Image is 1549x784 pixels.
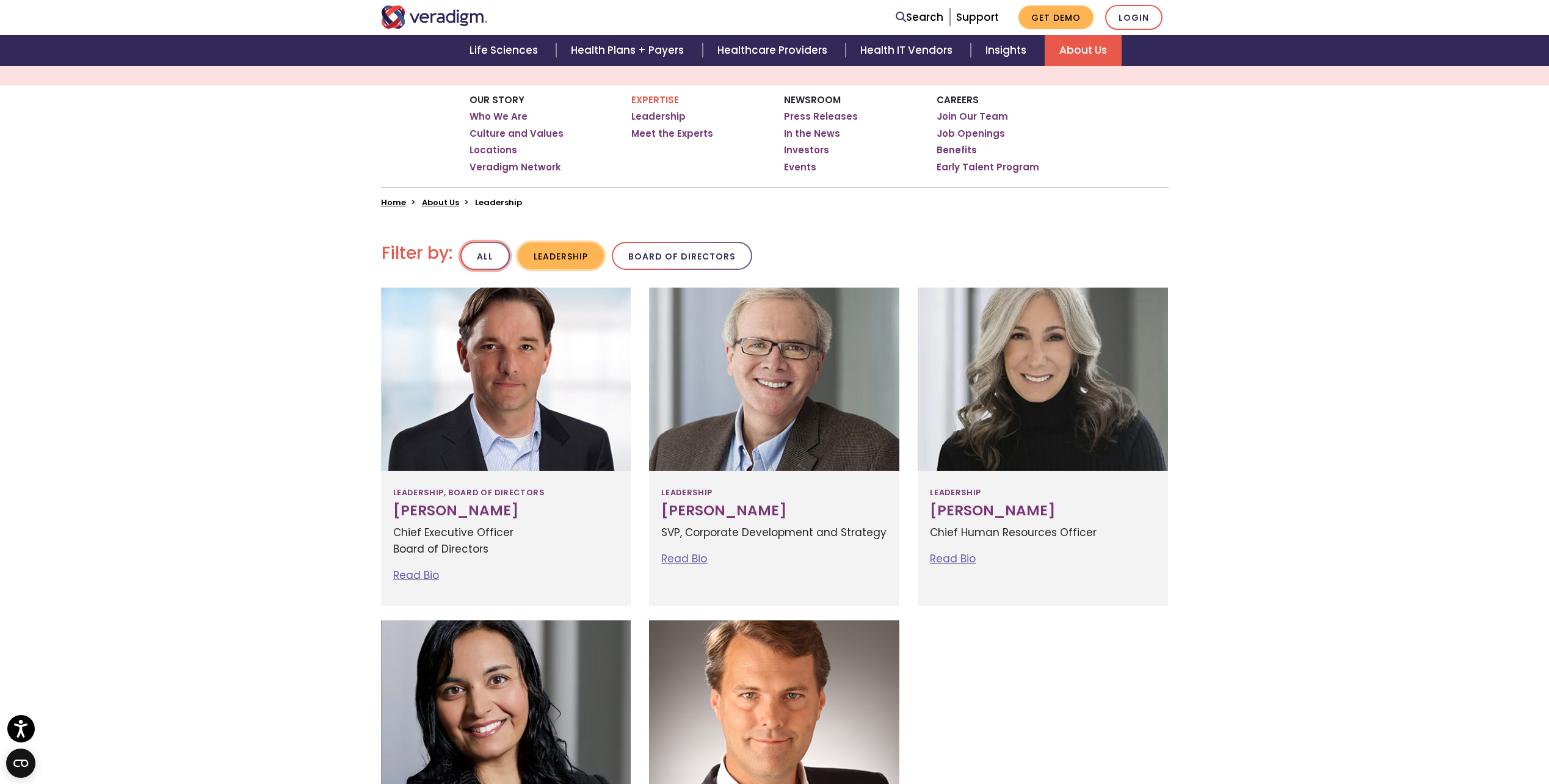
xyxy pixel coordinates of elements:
a: Health Plans + Payers [556,35,702,66]
span: Leadership [930,483,981,503]
a: Events [784,161,816,173]
a: Leadership [631,111,686,123]
a: Join Our Team [937,111,1008,123]
a: Early Talent Program [937,161,1039,173]
a: Culture and Values [470,128,564,140]
a: Get Demo [1018,5,1094,29]
p: Chief Executive Officer Board of Directors [393,524,619,557]
a: Read Bio [393,568,439,583]
a: Life Sciences [455,35,556,66]
a: Insights [971,35,1045,66]
button: Leadership [518,242,604,270]
a: Press Releases [784,111,858,123]
a: Locations [470,144,517,156]
button: All [460,242,510,270]
img: Veradigm logo [381,5,488,29]
a: Healthcare Providers [703,35,846,66]
a: Login [1105,5,1163,30]
span: Leadership [661,483,712,503]
a: Job Openings [937,128,1005,140]
a: Who We Are [470,111,528,123]
p: SVP, Corporate Development and Strategy [661,524,887,541]
button: Open CMP widget [6,749,35,778]
a: Benefits [937,144,977,156]
a: Meet the Experts [631,128,713,140]
a: Read Bio [930,551,976,566]
h3: [PERSON_NAME] [393,503,619,520]
button: Board of Directors [612,242,752,270]
a: About Us [422,197,459,208]
a: Read Bio [661,551,707,566]
a: Search [896,9,943,26]
h3: [PERSON_NAME] [661,503,887,520]
a: Support [956,10,999,24]
a: Veradigm Network [470,161,561,173]
a: Home [381,197,406,208]
p: Chief Human Resources Officer [930,524,1156,541]
span: Leadership, Board of Directors [393,483,545,503]
a: In the News [784,128,840,140]
a: Investors [784,144,829,156]
h2: Filter by: [382,243,452,264]
a: Health IT Vendors [846,35,971,66]
a: About Us [1045,35,1122,66]
h3: [PERSON_NAME] [930,503,1156,520]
